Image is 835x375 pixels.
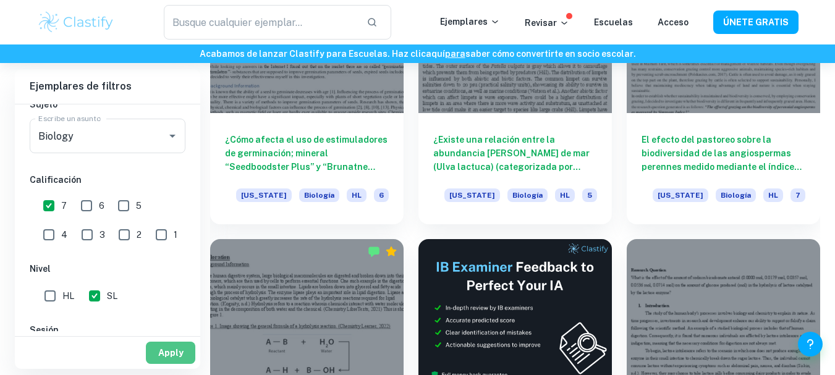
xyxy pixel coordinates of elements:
[30,80,132,92] font: Ejemplares de filtros
[304,191,334,200] font: Biología
[30,325,59,335] font: Sesión
[174,230,177,240] font: 1
[798,332,823,356] button: Ayuda y comentarios
[426,49,445,59] font: aquí
[658,17,689,27] a: Acceso
[525,18,557,28] font: Revisar
[795,191,800,200] font: 7
[352,191,362,200] font: HL
[107,291,117,301] font: SL
[465,49,634,59] font: saber cómo convertirte en socio escolar
[30,264,51,274] font: Nivel
[594,17,633,27] a: Escuelas
[37,10,116,35] img: Logotipo de Clastify
[379,191,384,200] font: 6
[587,191,592,200] font: 5
[721,191,751,200] font: Biología
[61,201,67,211] font: 7
[658,191,703,200] font: [US_STATE]
[241,191,287,200] font: [US_STATE]
[512,191,543,200] font: Biología
[100,230,105,240] font: 3
[30,175,82,185] font: Calificación
[99,201,104,211] font: 6
[723,18,789,28] font: ÚNETE GRATIS
[146,342,195,364] button: Apply
[200,49,426,59] font: Acabamos de lanzar Clastify para Escuelas. Haz clic
[768,191,778,200] font: HL
[634,49,636,59] font: .
[560,191,570,200] font: HL
[713,11,799,33] button: ÚNETE GRATIS
[385,245,397,258] div: De primera calidad
[61,230,67,240] font: 4
[62,291,74,301] font: HL
[38,114,101,123] font: Escribe un asunto
[433,135,590,226] font: ¿Existe una relación entre la abundancia [PERSON_NAME] de mar (Ulva lactuca) (categorizada por SA...
[440,17,488,27] font: Ejemplares
[225,135,388,253] font: ¿Cómo afecta el uso de estimuladores de germinación; mineral “Seedboodster Plus” y “Brunatne BioZ...
[445,49,465,59] a: para
[449,191,495,200] font: [US_STATE]
[137,230,142,240] font: 2
[30,99,57,109] font: Sujeto
[164,127,181,145] button: Abierto
[642,135,802,185] font: El efecto del pastoreo sobre la biodiversidad de las angiospermas perennes medido mediante el índ...
[164,5,357,40] input: Busque cualquier ejemplar...
[368,245,380,258] img: Marcado
[136,201,142,211] font: 5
